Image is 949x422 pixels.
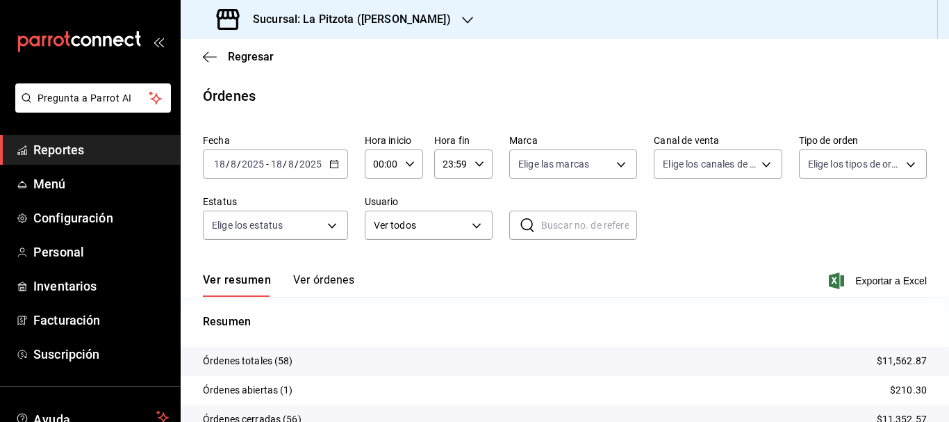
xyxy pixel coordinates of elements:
[203,383,293,398] p: Órdenes abiertas (1)
[33,277,169,295] span: Inventarios
[890,383,927,398] p: $210.30
[203,273,354,297] div: navigation tabs
[266,159,269,170] span: -
[509,136,637,145] label: Marca
[213,159,226,170] input: --
[203,354,293,368] p: Órdenes totales (58)
[374,218,467,233] span: Ver todos
[230,159,237,170] input: --
[203,273,271,297] button: Ver resumen
[153,36,164,47] button: open_drawer_menu
[365,136,423,145] label: Hora inicio
[295,159,299,170] span: /
[33,175,169,193] span: Menú
[212,218,283,232] span: Elige los estatus
[228,50,274,63] span: Regresar
[832,273,927,289] button: Exportar a Excel
[33,243,169,261] span: Personal
[10,101,171,115] a: Pregunta a Parrot AI
[242,11,451,28] h3: Sucursal: La Pitzota ([PERSON_NAME])
[270,159,283,170] input: --
[203,314,927,330] p: Resumen
[808,157,901,171] span: Elige los tipos de orden
[541,211,637,239] input: Buscar no. de referencia
[288,159,295,170] input: --
[38,91,149,106] span: Pregunta a Parrot AI
[654,136,782,145] label: Canal de venta
[33,209,169,227] span: Configuración
[33,345,169,364] span: Suscripción
[237,159,241,170] span: /
[203,50,274,63] button: Regresar
[283,159,287,170] span: /
[33,140,169,159] span: Reportes
[365,197,493,206] label: Usuario
[434,136,493,145] label: Hora fin
[799,136,927,145] label: Tipo de orden
[518,157,589,171] span: Elige las marcas
[226,159,230,170] span: /
[203,86,256,106] div: Órdenes
[877,354,927,368] p: $11,562.87
[293,273,354,297] button: Ver órdenes
[299,159,322,170] input: ----
[203,136,348,145] label: Fecha
[241,159,265,170] input: ----
[203,197,348,206] label: Estatus
[15,83,171,113] button: Pregunta a Parrot AI
[663,157,756,171] span: Elige los canales de venta
[33,311,169,330] span: Facturación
